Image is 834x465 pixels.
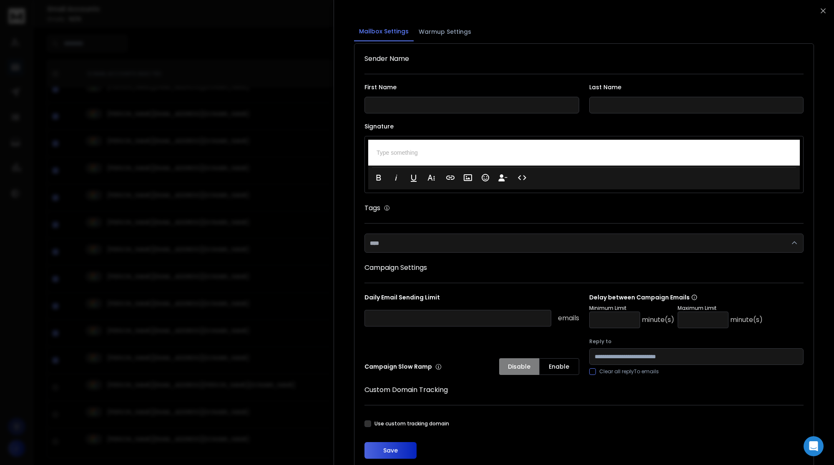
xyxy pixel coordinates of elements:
p: emails [558,313,579,323]
button: Insert Link (⌘K) [442,169,458,186]
p: Daily Email Sending Limit [364,293,579,305]
label: First Name [364,84,579,90]
button: Enable [539,358,579,375]
p: minute(s) [730,315,763,325]
h1: Custom Domain Tracking [364,385,804,395]
p: Delay between Campaign Emails [589,293,763,302]
button: Underline (⌘U) [406,169,422,186]
button: Insert Image (⌘P) [460,169,476,186]
label: Signature [364,123,804,129]
p: minute(s) [642,315,674,325]
h1: Campaign Settings [364,263,804,273]
div: Open Intercom Messenger [804,436,824,456]
button: More Text [423,169,439,186]
label: Clear all replyTo emails [599,368,659,375]
button: Emoticons [477,169,493,186]
button: Disable [499,358,539,375]
button: Code View [514,169,530,186]
p: Campaign Slow Ramp [364,362,442,371]
label: Reply to [589,338,804,345]
button: Save [364,442,417,459]
button: Mailbox Settings [354,22,414,41]
label: Last Name [589,84,804,90]
p: Maximum Limit [678,305,763,312]
h1: Tags [364,203,380,213]
button: Insert Unsubscribe Link [495,169,511,186]
p: Minimum Limit [589,305,674,312]
button: Warmup Settings [414,23,476,41]
button: Bold (⌘B) [371,169,387,186]
button: Italic (⌘I) [388,169,404,186]
label: Use custom tracking domain [374,420,449,427]
h1: Sender Name [364,54,804,64]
